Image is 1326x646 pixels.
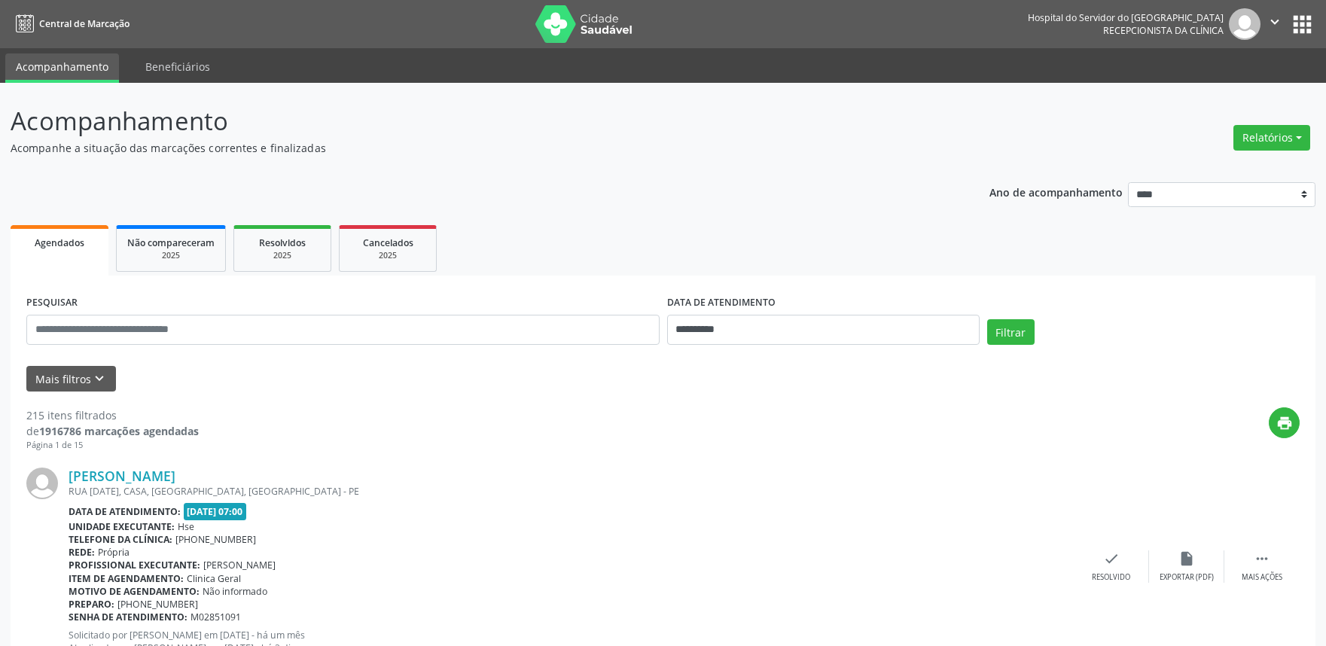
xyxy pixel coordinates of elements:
[1233,125,1310,151] button: Relatórios
[203,585,267,598] span: Não informado
[11,11,130,36] a: Central de Marcação
[69,505,181,518] b: Data de atendimento:
[1103,550,1120,567] i: check
[26,423,199,439] div: de
[98,546,130,559] span: Própria
[1103,24,1224,37] span: Recepcionista da clínica
[187,572,241,585] span: Clinica Geral
[1260,8,1289,40] button: 
[1229,8,1260,40] img: img
[1289,11,1315,38] button: apps
[26,468,58,499] img: img
[69,572,184,585] b: Item de agendamento:
[127,250,215,261] div: 2025
[69,520,175,533] b: Unidade executante:
[184,503,247,520] span: [DATE] 07:00
[69,611,187,623] b: Senha de atendimento:
[117,598,198,611] span: [PHONE_NUMBER]
[69,533,172,546] b: Telefone da clínica:
[26,366,116,392] button: Mais filtroskeyboard_arrow_down
[175,533,256,546] span: [PHONE_NUMBER]
[69,559,200,571] b: Profissional executante:
[11,140,924,156] p: Acompanhe a situação das marcações correntes e finalizadas
[1269,407,1300,438] button: print
[91,370,108,387] i: keyboard_arrow_down
[667,291,776,315] label: DATA DE ATENDIMENTO
[39,17,130,30] span: Central de Marcação
[363,236,413,249] span: Cancelados
[259,236,306,249] span: Resolvidos
[127,236,215,249] span: Não compareceram
[26,291,78,315] label: PESQUISAR
[1276,415,1293,431] i: print
[1254,550,1270,567] i: 
[245,250,320,261] div: 2025
[1092,572,1130,583] div: Resolvido
[11,102,924,140] p: Acompanhamento
[69,468,175,484] a: [PERSON_NAME]
[5,53,119,83] a: Acompanhamento
[987,319,1035,345] button: Filtrar
[26,439,199,452] div: Página 1 de 15
[69,485,1074,498] div: RUA [DATE], CASA, [GEOGRAPHIC_DATA], [GEOGRAPHIC_DATA] - PE
[1028,11,1224,24] div: Hospital do Servidor do [GEOGRAPHIC_DATA]
[191,611,241,623] span: M02851091
[69,546,95,559] b: Rede:
[26,407,199,423] div: 215 itens filtrados
[350,250,425,261] div: 2025
[39,424,199,438] strong: 1916786 marcações agendadas
[1267,14,1283,30] i: 
[178,520,194,533] span: Hse
[1178,550,1195,567] i: insert_drive_file
[69,585,200,598] b: Motivo de agendamento:
[989,182,1123,201] p: Ano de acompanhamento
[203,559,276,571] span: [PERSON_NAME]
[135,53,221,80] a: Beneficiários
[1160,572,1214,583] div: Exportar (PDF)
[1242,572,1282,583] div: Mais ações
[35,236,84,249] span: Agendados
[69,598,114,611] b: Preparo:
